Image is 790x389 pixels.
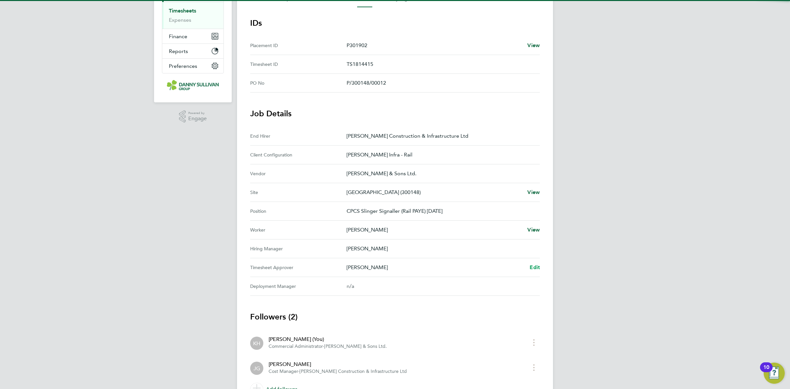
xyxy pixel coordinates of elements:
span: Cost Manager [269,369,298,374]
span: View [527,42,540,48]
p: [PERSON_NAME] Infra - Rail [347,151,535,159]
div: Hiring Manager [250,245,347,253]
span: Engage [188,116,207,122]
a: Go to home page [162,80,224,91]
span: Reports [169,48,188,54]
p: P301902 [347,42,522,49]
div: Deployment Manager [250,282,347,290]
div: [PERSON_NAME] [269,360,407,368]
h3: Followers (2) [250,312,540,322]
h3: IDs [250,18,540,28]
div: Katie Holland (You) [250,337,263,350]
a: View [527,42,540,49]
div: [PERSON_NAME] (You) [269,335,387,343]
span: Preferences [169,63,197,69]
div: n/a [347,282,529,290]
div: PO No [250,79,347,87]
span: [PERSON_NAME] Construction & Infrastructure Ltd [300,369,407,374]
p: [PERSON_NAME] [347,226,522,234]
span: JG [253,365,260,372]
span: Commercial Administrator [269,344,323,349]
a: Edit [530,264,540,271]
span: View [527,227,540,233]
p: [PERSON_NAME] Construction & Infrastructure Ltd [347,132,535,140]
span: · [298,369,300,374]
div: Timesheet ID [250,60,347,68]
div: End Hirer [250,132,347,140]
button: timesheet menu [528,337,540,347]
p: CPCS Slinger Signaller (Rail PAYE) [DATE] [347,207,535,215]
a: View [527,226,540,234]
div: Vendor [250,170,347,178]
button: Preferences [162,59,224,73]
span: View [527,189,540,195]
p: [GEOGRAPHIC_DATA] (300148) [347,188,522,196]
div: Joanna Grabowska [250,362,263,375]
h3: Job Details [250,108,540,119]
div: Worker [250,226,347,234]
div: Client Configuration [250,151,347,159]
button: Open Resource Center, 10 new notifications [764,363,785,384]
div: Placement ID [250,42,347,49]
a: Powered byEngage [179,110,207,123]
span: [PERSON_NAME] & Sons Ltd. [324,344,387,349]
div: Position [250,207,347,215]
img: dannysullivan-logo-retina.png [167,80,219,91]
button: timesheet menu [528,362,540,373]
p: P/300148/00012 [347,79,535,87]
button: Reports [162,44,224,58]
div: Timesheets [162,2,224,29]
div: Timesheet Approver [250,264,347,271]
span: · [323,344,324,349]
a: View [527,188,540,196]
button: Finance [162,29,224,43]
a: Timesheets [169,8,196,14]
div: Site [250,188,347,196]
span: Powered by [188,110,207,116]
p: [PERSON_NAME] & Sons Ltd. [347,170,535,178]
p: [PERSON_NAME] [347,264,524,271]
p: TS1814415 [347,60,535,68]
a: Expenses [169,17,191,23]
div: 10 [763,367,769,376]
span: Edit [530,264,540,270]
span: KH [253,340,260,347]
p: [PERSON_NAME] [347,245,535,253]
span: Finance [169,33,187,40]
